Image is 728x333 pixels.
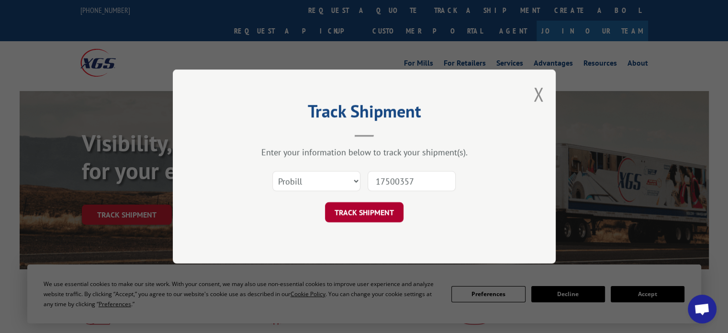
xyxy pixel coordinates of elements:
[325,202,403,222] button: TRACK SHIPMENT
[368,171,456,191] input: Number(s)
[221,104,508,123] h2: Track Shipment
[533,81,544,107] button: Close modal
[221,147,508,158] div: Enter your information below to track your shipment(s).
[688,295,717,323] a: Open chat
